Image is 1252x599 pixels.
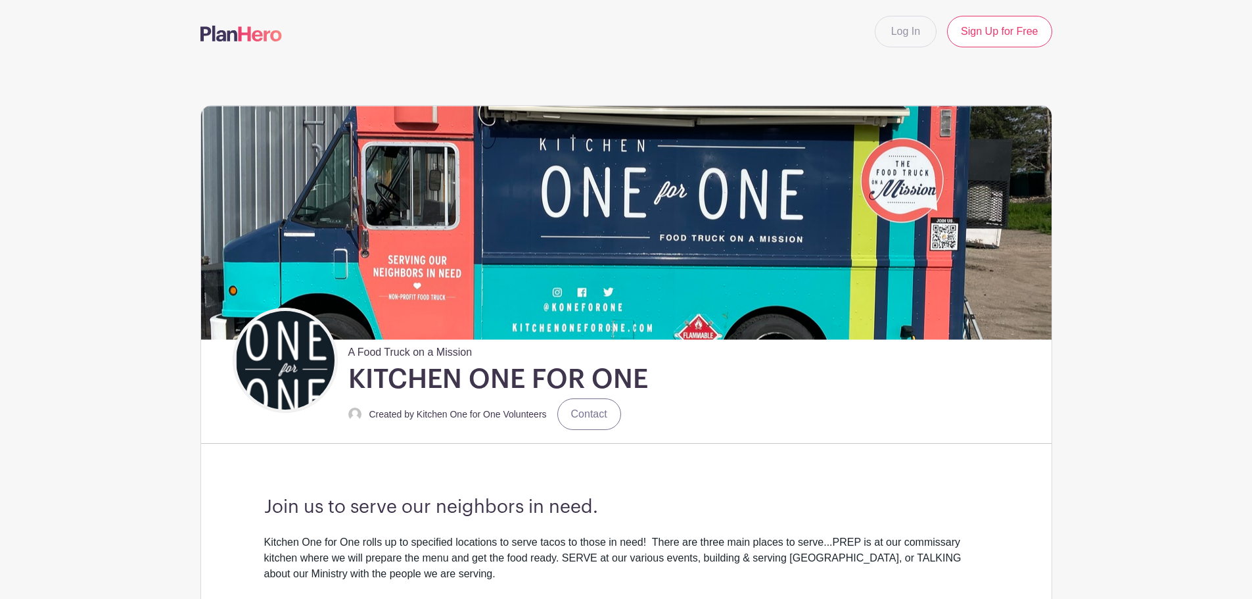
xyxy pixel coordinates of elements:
img: default-ce2991bfa6775e67f084385cd625a349d9dcbb7a52a09fb2fda1e96e2d18dcdb.png [348,408,361,421]
img: Black%20Verticle%20KO4O%202.png [236,311,335,410]
a: Log In [875,16,937,47]
div: Kitchen One for One rolls up to specified locations to serve tacos to those in need! There are th... [264,535,988,598]
img: IMG_9124.jpeg [201,106,1052,339]
a: Sign Up for Free [947,16,1052,47]
img: logo-507f7623f17ff9eddc593b1ce0a138ce2505c220e1c5a4e2b4648c50719b7d32.svg [200,26,282,41]
small: Created by Kitchen One for One Volunteers [369,409,547,419]
a: Contact [557,398,621,430]
span: A Food Truck on a Mission [348,339,473,360]
h3: Join us to serve our neighbors in need. [264,496,988,519]
h1: KITCHEN ONE FOR ONE [348,363,648,396]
